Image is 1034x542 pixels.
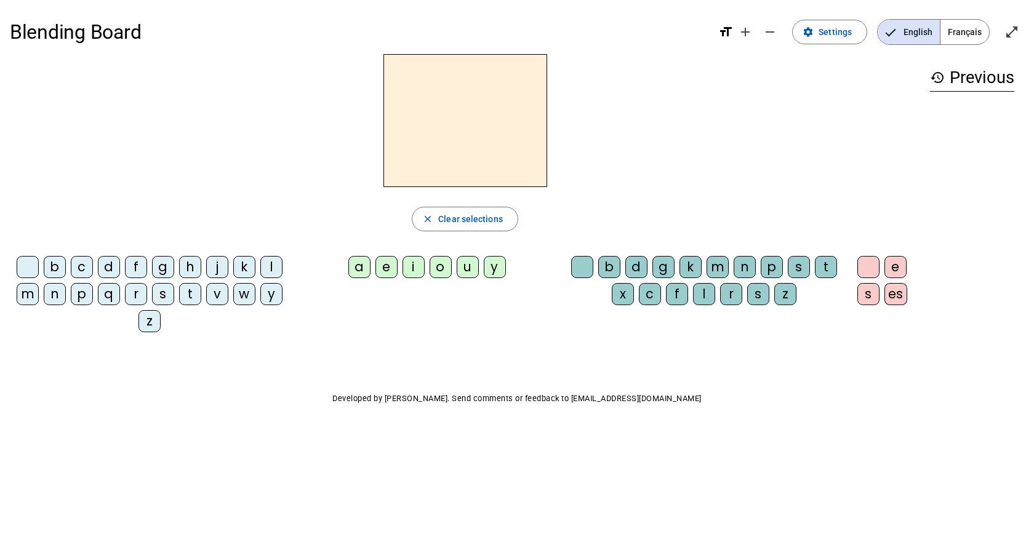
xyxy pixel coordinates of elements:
[179,256,201,278] div: h
[598,256,620,278] div: b
[738,25,753,39] mat-icon: add
[693,283,715,305] div: l
[720,283,742,305] div: r
[98,256,120,278] div: d
[403,256,425,278] div: i
[1004,25,1019,39] mat-icon: open_in_full
[747,283,769,305] div: s
[438,212,503,226] span: Clear selections
[758,20,782,44] button: Decrease font size
[774,283,796,305] div: z
[348,256,371,278] div: a
[707,256,729,278] div: m
[44,256,66,278] div: b
[884,256,907,278] div: e
[484,256,506,278] div: y
[125,283,147,305] div: r
[878,20,940,44] span: English
[1000,20,1024,44] button: Enter full screen
[733,20,758,44] button: Increase font size
[260,256,283,278] div: l
[819,25,852,39] span: Settings
[152,256,174,278] div: g
[761,256,783,278] div: p
[71,256,93,278] div: c
[815,256,837,278] div: t
[877,19,990,45] mat-button-toggle-group: Language selection
[152,283,174,305] div: s
[930,64,1014,92] h3: Previous
[206,283,228,305] div: v
[884,283,907,305] div: es
[792,20,867,44] button: Settings
[98,283,120,305] div: q
[422,213,433,225] mat-icon: close
[412,207,518,231] button: Clear selections
[612,283,634,305] div: x
[233,256,255,278] div: k
[138,310,161,332] div: z
[457,256,479,278] div: u
[179,283,201,305] div: t
[206,256,228,278] div: j
[652,256,675,278] div: g
[679,256,702,278] div: k
[10,391,1024,406] p: Developed by [PERSON_NAME]. Send comments or feedback to [EMAIL_ADDRESS][DOMAIN_NAME]
[734,256,756,278] div: n
[10,12,708,52] h1: Blending Board
[17,283,39,305] div: m
[430,256,452,278] div: o
[625,256,647,278] div: d
[44,283,66,305] div: n
[260,283,283,305] div: y
[763,25,777,39] mat-icon: remove
[718,25,733,39] mat-icon: format_size
[930,70,945,85] mat-icon: history
[233,283,255,305] div: w
[125,256,147,278] div: f
[857,283,880,305] div: s
[71,283,93,305] div: p
[803,26,814,38] mat-icon: settings
[375,256,398,278] div: e
[639,283,661,305] div: c
[940,20,989,44] span: Français
[666,283,688,305] div: f
[788,256,810,278] div: s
